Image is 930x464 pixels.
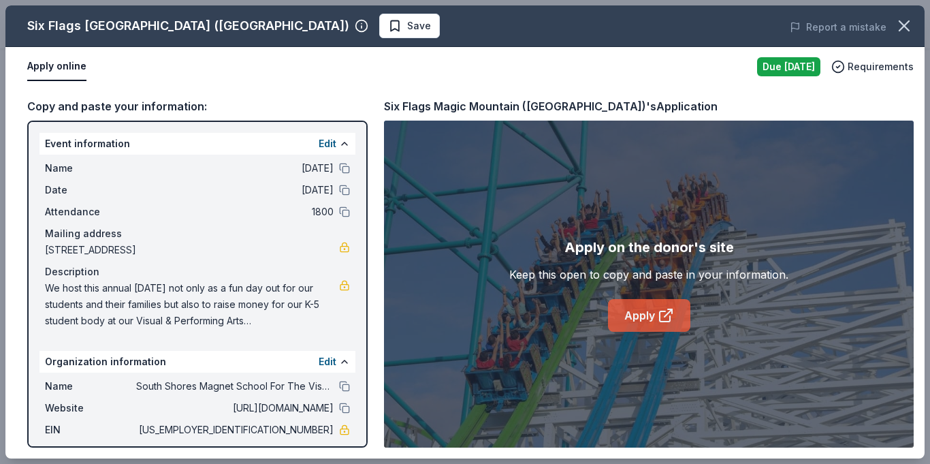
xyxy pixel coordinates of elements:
span: 1800 [136,204,334,220]
div: Due [DATE] [757,57,820,76]
button: Requirements [831,59,914,75]
div: Event information [39,133,355,155]
div: Mission statement [45,444,350,460]
span: EIN [45,422,136,438]
span: Date [45,182,136,198]
span: We host this annual [DATE] not only as a fun day out for our students and their families but also... [45,280,339,329]
div: Keep this open to copy and paste in your information. [509,266,788,283]
span: [US_EMPLOYER_IDENTIFICATION_NUMBER] [136,422,334,438]
span: Website [45,400,136,416]
button: Apply online [27,52,86,81]
span: Name [45,160,136,176]
span: [DATE] [136,182,334,198]
div: Mailing address [45,226,350,242]
span: [STREET_ADDRESS] [45,242,339,258]
div: Six Flags Magic Mountain ([GEOGRAPHIC_DATA])'s Application [384,97,718,115]
a: Apply [608,299,690,332]
button: Report a mistake [790,19,886,35]
span: Attendance [45,204,136,220]
div: Apply on the donor's site [564,236,734,258]
div: Copy and paste your information: [27,97,368,115]
span: Requirements [848,59,914,75]
div: Six Flags [GEOGRAPHIC_DATA] ([GEOGRAPHIC_DATA]) [27,15,349,37]
div: Description [45,264,350,280]
span: [DATE] [136,160,334,176]
button: Edit [319,354,336,370]
button: Save [379,14,440,38]
span: [URL][DOMAIN_NAME] [136,400,334,416]
span: Save [407,18,431,34]
span: South Shores Magnet School For The Visual And Performing Arts Pto [136,378,334,395]
div: Organization information [39,351,355,373]
button: Edit [319,136,336,152]
span: Name [45,378,136,395]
